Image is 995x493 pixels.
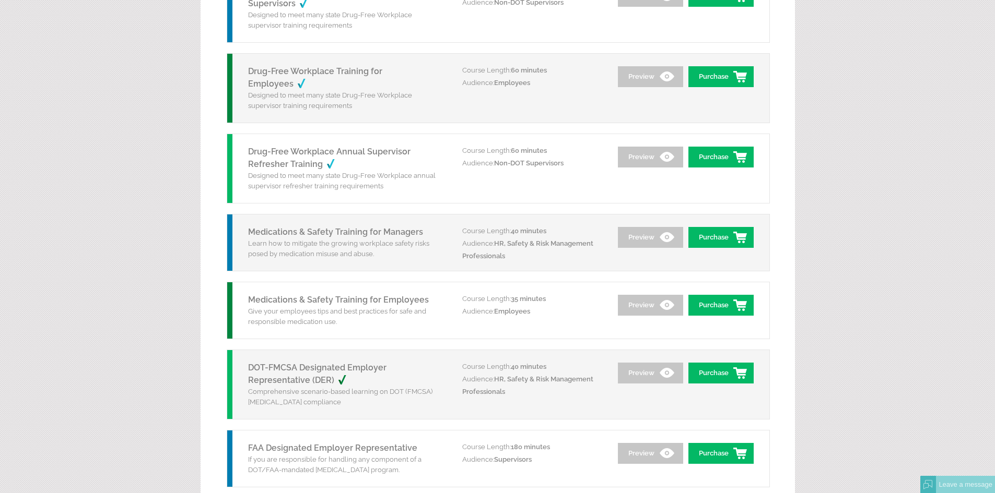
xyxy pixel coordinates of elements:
[511,147,547,154] span: 60 minutes
[511,443,550,451] span: 180 minutes
[462,77,603,89] p: Audience:
[688,443,754,464] a: Purchase
[618,295,683,316] a: Preview
[248,295,429,305] a: Medications & Safety Training for Employees
[511,227,546,235] span: 40 minutes
[462,64,603,77] p: Course Length:
[248,443,417,453] a: FAA Designated Employer Representative
[248,363,387,385] a: DOT-FMCSA Designated Employer Representative (DER)
[618,227,683,248] a: Preview
[494,79,530,87] span: Employees
[618,363,683,383] a: Preview
[618,66,683,87] a: Preview
[618,443,683,464] a: Preview
[688,227,754,248] a: Purchase
[688,363,754,383] a: Purchase
[494,307,530,315] span: Employees
[494,159,564,167] span: Non-DOT Supervisors
[936,476,995,493] div: Leave a message
[688,295,754,316] a: Purchase
[462,293,603,305] p: Course Length:
[511,363,546,370] span: 40 minutes
[511,66,547,74] span: 60 minutes
[248,147,411,169] a: Drug-Free Workplace Annual Supervisor Refresher Training
[462,441,603,453] p: Course Length:
[688,147,754,167] a: Purchase
[688,66,754,87] a: Purchase
[462,157,603,170] p: Audience:
[462,373,603,398] p: Audience:
[462,360,603,373] p: Course Length:
[248,66,382,89] a: Drug-Free Workplace Training for Employees
[462,305,603,318] p: Audience:
[511,295,546,303] span: 35 minutes
[494,455,532,463] span: Supervisors
[248,388,432,406] span: Comprehensive scenario-based learning on DOT (FMCSA) [MEDICAL_DATA] compliance
[248,91,412,110] span: Designed to meet many state Drug-Free Workplace supervisor training requirements
[462,237,603,262] p: Audience:
[248,172,436,190] span: Designed to meet many state Drug-Free Workplace annual supervisor refresher training requirements
[248,227,423,237] a: Medications & Safety Training for Managers
[248,307,426,326] span: Give your employees tips and best practices for safe and responsible medication use.
[462,453,603,466] p: Audience:
[462,225,603,237] p: Course Length:
[462,145,603,157] p: Course Length:
[923,480,933,489] img: Offline
[618,147,683,167] a: Preview
[248,454,447,475] p: If you are responsible for handling any component of a DOT/FAA-mandated [MEDICAL_DATA] program.
[462,239,593,260] span: HR, Safety & Risk Management Professionals
[248,239,429,258] span: Learn how to mitigate the growing workplace safety risks posed by medication misuse and abuse.
[248,10,447,31] p: Designed to meet many state Drug-Free Workplace supervisor training requirements
[462,375,593,395] span: HR, Safety & Risk Management Professionals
